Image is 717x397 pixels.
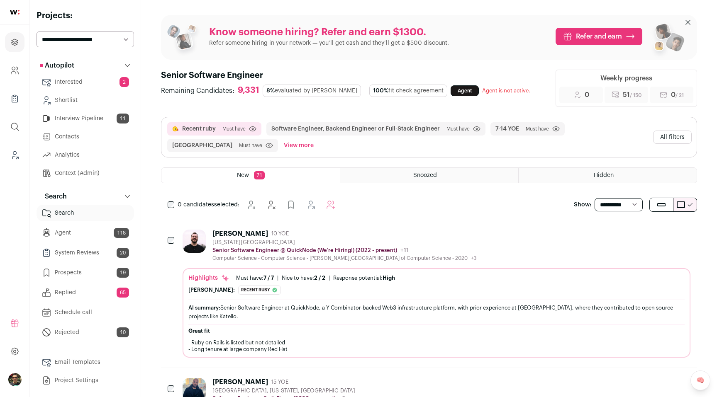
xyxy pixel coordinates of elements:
div: [US_STATE][GEOGRAPHIC_DATA] [212,239,476,246]
button: Hide [263,196,279,213]
span: 8% [266,88,275,94]
a: Analytics [37,147,134,163]
span: 19 [117,268,129,278]
span: 10 YOE [271,230,289,237]
a: Replied65 [37,284,134,301]
span: Hidden [594,172,614,178]
a: Schedule call [37,304,134,321]
button: Software Engineer, Backend Engineer or Full-Stack Engineer [271,125,440,133]
span: selected: [178,201,239,209]
p: Know someone hiring? Refer and earn $1300. [209,26,449,39]
div: Computer Science - Computer Science - [PERSON_NAME][GEOGRAPHIC_DATA] of Computer Science - 2020 [212,255,476,261]
button: Autopilot [37,57,134,74]
span: Must have [526,126,549,132]
p: - Ruby on Rails is listed but not detailed - Long tenure at large company Red Hat [188,339,685,353]
a: Snoozed [340,168,518,183]
div: [PERSON_NAME] [212,378,268,386]
div: Senior Software Engineer at QuickNode, a Y Combinator-backed Web3 infrastructure platform, with p... [188,303,685,321]
img: 8e67f63acaa756a7bf97452ddf61678e29b55fa878f6d4adfee249dddc6a3765 [183,230,206,253]
span: 71 [254,171,265,179]
span: New [237,172,249,178]
ul: | | [236,275,395,281]
span: 2 [119,77,129,87]
a: Shortlist [37,92,134,109]
div: [PERSON_NAME] [212,230,268,238]
div: Highlights [188,274,229,282]
a: System Reviews20 [37,244,134,261]
div: evaluated by [PERSON_NAME] [263,85,361,97]
span: 118 [114,228,129,238]
div: Response potential: [333,275,395,281]
button: Search [37,188,134,205]
a: Agent118 [37,225,134,241]
a: Interested2 [37,74,134,90]
a: Rejected10 [37,324,134,341]
a: 🧠 [690,370,710,390]
img: 8429747-medium_jpg [8,373,22,386]
div: Weekly progress [600,73,652,83]
div: 9,331 [238,85,259,96]
span: 11 [117,114,129,123]
div: Recent ruby [238,286,281,295]
a: Prospects19 [37,264,134,281]
div: Must have: [236,275,274,281]
span: Snoozed [413,172,437,178]
span: +11 [400,247,409,253]
span: Must have [222,126,246,132]
span: / 150 [630,93,641,98]
a: Company Lists [5,89,24,109]
button: Add to Autopilot [322,196,339,213]
a: Search [37,205,134,221]
button: View more [282,139,315,152]
a: Contacts [37,128,134,145]
span: / 21 [676,93,684,98]
button: Open dropdown [8,373,22,386]
a: Leads (Backoffice) [5,145,24,165]
div: [PERSON_NAME]: [188,287,235,293]
button: Recent ruby [182,125,216,133]
button: All filters [653,131,692,144]
p: Search [40,191,67,201]
span: 0 [671,90,684,100]
span: 0 [585,90,589,100]
a: Hidden [519,168,697,183]
p: Show: [574,201,591,209]
span: 20 [117,248,129,258]
span: 51 [623,90,641,100]
span: AI summary: [188,305,220,310]
span: 65 [117,288,129,298]
h1: Senior Software Engineer [161,70,535,81]
h2: Great fit [188,328,685,334]
a: [PERSON_NAME] 10 YOE [US_STATE][GEOGRAPHIC_DATA] Senior Software Engineer @ QuickNode (We’re Hiri... [183,230,690,358]
a: Context (Admin) [37,165,134,182]
p: Autopilot [40,61,74,70]
div: Nice to have: [282,275,325,281]
a: Agent [451,85,479,96]
span: High [383,275,395,281]
button: [GEOGRAPHIC_DATA] [172,141,232,150]
p: Refer someone hiring in your network — you’ll get cash and they’ll get a $500 discount. [209,39,449,47]
span: 2 / 2 [314,275,325,281]
span: Must have [446,126,470,132]
span: 10 [117,327,129,337]
a: Interview Pipeline11 [37,110,134,127]
button: Add to Prospects [283,196,299,213]
button: Snooze [243,196,259,213]
span: 15 YOE [271,379,288,385]
button: 7-14 YOE [495,125,519,133]
a: Projects [5,32,24,52]
h2: Projects: [37,10,134,22]
span: 100% [373,88,388,94]
button: Add to Shortlist [302,196,319,213]
a: Company and ATS Settings [5,61,24,80]
p: Senior Software Engineer @ QuickNode (We’re Hiring!) (2022 - present) [212,247,397,254]
a: Email Templates [37,354,134,370]
div: [GEOGRAPHIC_DATA], [US_STATE], [GEOGRAPHIC_DATA] [212,387,440,394]
a: Project Settings [37,372,134,389]
a: Refer and earn [556,28,642,45]
img: wellfound-shorthand-0d5821cbd27db2630d0214b213865d53afaa358527fdda9d0ea32b1df1b89c2c.svg [10,10,20,15]
div: fit check agreement [369,85,447,97]
span: 7 / 7 [263,275,274,281]
img: referral_people_group_2-7c1ec42c15280f3369c0665c33c00ed472fd7f6af9dd0ec46c364f9a93ccf9a4.png [649,20,685,60]
span: Agent is not active. [482,88,530,93]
